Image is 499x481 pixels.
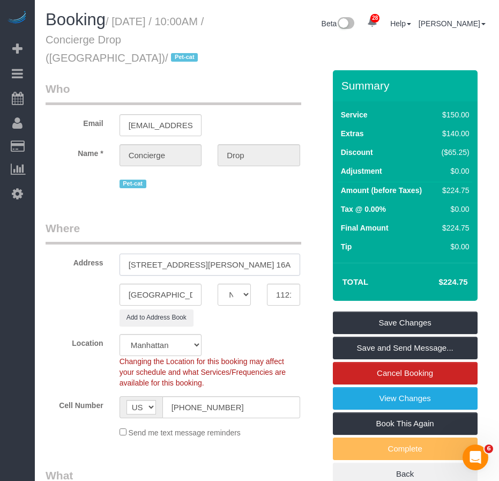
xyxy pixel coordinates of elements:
[218,144,300,166] input: Last Name
[162,396,300,418] input: Cell Number
[390,19,411,28] a: Help
[165,52,201,64] span: /
[437,241,470,252] div: $0.00
[342,277,369,286] strong: Total
[406,278,467,287] h4: $224.75
[46,10,106,29] span: Booking
[120,309,193,326] button: Add to Address Book
[485,445,493,453] span: 6
[341,109,368,120] label: Service
[341,147,373,158] label: Discount
[38,144,111,159] label: Name *
[120,144,202,166] input: First Name
[341,204,386,214] label: Tax @ 0.00%
[337,17,354,31] img: New interface
[419,19,486,28] a: [PERSON_NAME]
[46,81,301,105] legend: Who
[38,334,111,349] label: Location
[333,312,478,334] a: Save Changes
[341,79,472,92] h3: Summary
[341,128,364,139] label: Extras
[120,114,202,136] input: Email
[463,445,488,470] iframe: Intercom live chat
[437,147,470,158] div: ($65.25)
[370,14,379,23] span: 28
[333,412,478,435] a: Book This Again
[341,241,352,252] label: Tip
[38,114,111,129] label: Email
[333,362,478,384] a: Cancel Booking
[437,109,470,120] div: $150.00
[437,128,470,139] div: $140.00
[38,254,111,268] label: Address
[322,19,355,28] a: Beta
[362,11,383,34] a: 28
[120,180,146,188] span: Pet-cat
[46,220,301,245] legend: Where
[333,337,478,359] a: Save and Send Message...
[46,16,204,64] small: / [DATE] / 10:00AM / Concierge Drop ([GEOGRAPHIC_DATA])
[341,185,422,196] label: Amount (before Taxes)
[341,166,382,176] label: Adjustment
[437,185,470,196] div: $224.75
[129,428,241,437] span: Send me text message reminders
[120,284,202,306] input: City
[437,223,470,233] div: $224.75
[38,396,111,411] label: Cell Number
[437,166,470,176] div: $0.00
[437,204,470,214] div: $0.00
[120,357,286,387] span: Changing the Location for this booking may affect your schedule and what Services/Frequencies are...
[6,11,28,26] img: Automaid Logo
[171,53,198,62] span: Pet-cat
[341,223,389,233] label: Final Amount
[267,284,300,306] input: Zip Code
[333,387,478,410] a: View Changes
